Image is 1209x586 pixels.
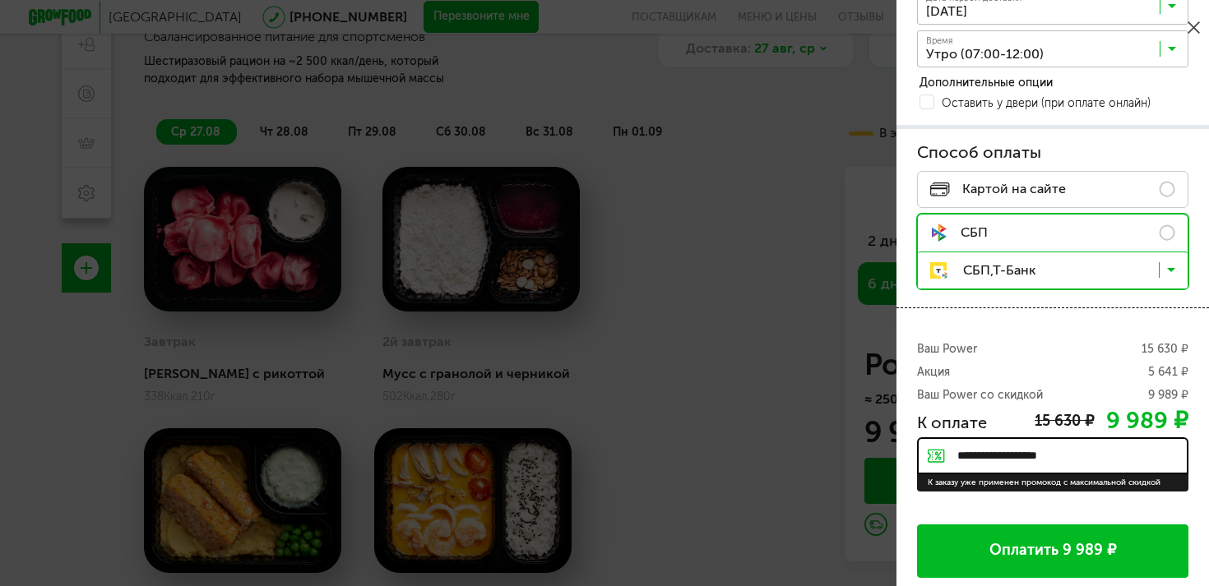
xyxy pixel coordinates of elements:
span: Ваш Power [917,341,977,358]
button: Оплатить 9 989 ₽ [917,524,1188,578]
span: Ваш Power со скидкой [917,387,1043,404]
span: Акция [917,364,950,381]
div: 15 630 ₽ [1035,413,1094,431]
span: Время [926,36,952,45]
span: Оставить у двери (при оплате онлайн) [942,98,1151,109]
img: sbp-pay.a0b1cb1.svg [930,224,948,242]
span: 5 641 ₽ [1148,364,1188,381]
span: 9 989 ₽ [1148,387,1188,404]
span: СБП [930,224,988,242]
div: К заказу уже применен промокод с максимальной скидкой [917,474,1188,491]
h3: Способ оплаты [917,141,1188,164]
div: Дополнительные опции [919,76,1188,90]
div: 9 989 ₽ [1106,410,1188,431]
span: Картой на сайте [930,182,1066,196]
h3: К оплате [917,414,987,431]
span: 15 630 ₽ [1142,341,1188,358]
